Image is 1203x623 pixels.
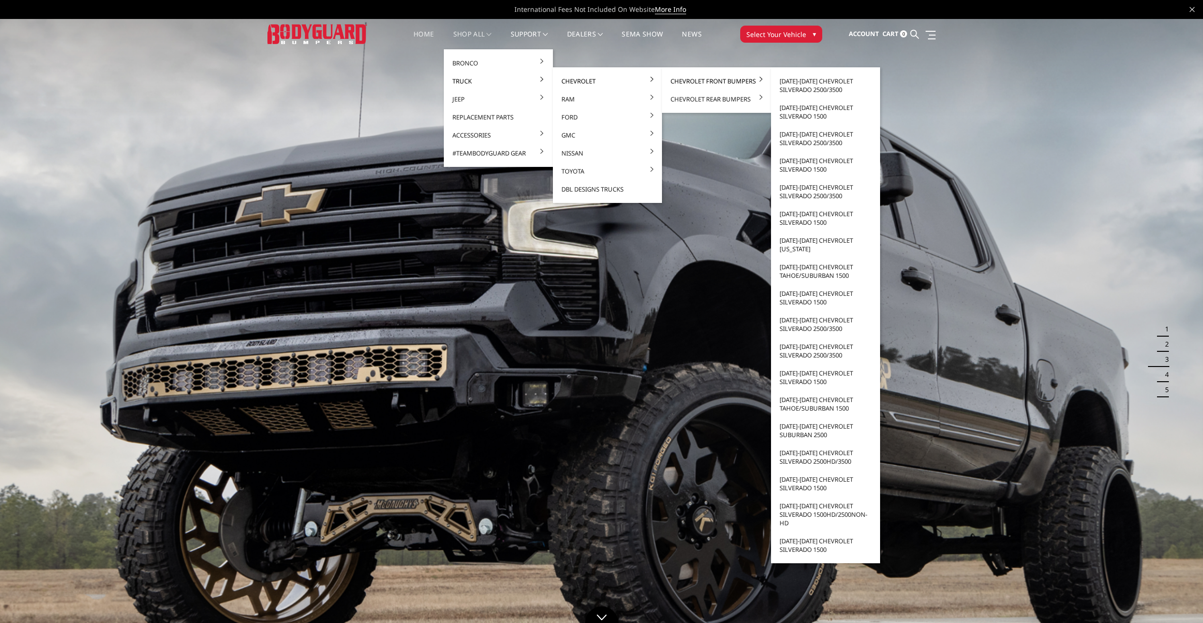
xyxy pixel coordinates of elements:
[849,21,879,47] a: Account
[882,29,899,38] span: Cart
[775,72,876,99] a: [DATE]-[DATE] Chevrolet Silverado 2500/3500
[448,54,549,72] a: Bronco
[882,21,907,47] a: Cart 0
[448,144,549,162] a: #TeamBodyguard Gear
[775,152,876,178] a: [DATE]-[DATE] Chevrolet Silverado 1500
[448,126,549,144] a: Accessories
[775,497,876,532] a: [DATE]-[DATE] Chevrolet Silverado 1500HD/2500non-HD
[775,444,876,470] a: [DATE]-[DATE] Chevrolet Silverado 2500HD/3500
[557,90,658,108] a: Ram
[775,532,876,559] a: [DATE]-[DATE] Chevrolet Silverado 1500
[775,364,876,391] a: [DATE]-[DATE] Chevrolet Silverado 1500
[775,391,876,417] a: [DATE]-[DATE] Chevrolet Tahoe/Suburban 1500
[682,31,701,49] a: News
[775,284,876,311] a: [DATE]-[DATE] Chevrolet Silverado 1500
[775,417,876,444] a: [DATE]-[DATE] Chevrolet Suburban 2500
[557,162,658,180] a: Toyota
[1159,337,1169,352] button: 2 of 5
[453,31,492,49] a: shop all
[622,31,663,49] a: SEMA Show
[775,258,876,284] a: [DATE]-[DATE] Chevrolet Tahoe/Suburban 1500
[557,72,658,90] a: Chevrolet
[775,178,876,205] a: [DATE]-[DATE] Chevrolet Silverado 2500/3500
[666,90,767,108] a: Chevrolet Rear Bumpers
[775,311,876,338] a: [DATE]-[DATE] Chevrolet Silverado 2500/3500
[1159,367,1169,382] button: 4 of 5
[666,72,767,90] a: Chevrolet Front Bumpers
[557,126,658,144] a: GMC
[740,26,822,43] button: Select Your Vehicle
[746,29,806,39] span: Select Your Vehicle
[448,90,549,108] a: Jeep
[557,180,658,198] a: DBL Designs Trucks
[775,99,876,125] a: [DATE]-[DATE] Chevrolet Silverado 1500
[775,125,876,152] a: [DATE]-[DATE] Chevrolet Silverado 2500/3500
[1159,321,1169,337] button: 1 of 5
[448,108,549,126] a: Replacement Parts
[849,29,879,38] span: Account
[557,144,658,162] a: Nissan
[775,231,876,258] a: [DATE]-[DATE] Chevrolet [US_STATE]
[1159,382,1169,397] button: 5 of 5
[267,24,367,44] img: BODYGUARD BUMPERS
[900,30,907,37] span: 0
[413,31,434,49] a: Home
[567,31,603,49] a: Dealers
[448,72,549,90] a: Truck
[557,108,658,126] a: Ford
[655,5,686,14] a: More Info
[813,29,816,39] span: ▾
[1159,352,1169,367] button: 3 of 5
[775,205,876,231] a: [DATE]-[DATE] Chevrolet Silverado 1500
[775,470,876,497] a: [DATE]-[DATE] Chevrolet Silverado 1500
[775,338,876,364] a: [DATE]-[DATE] Chevrolet Silverado 2500/3500
[585,606,618,623] a: Click to Down
[511,31,548,49] a: Support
